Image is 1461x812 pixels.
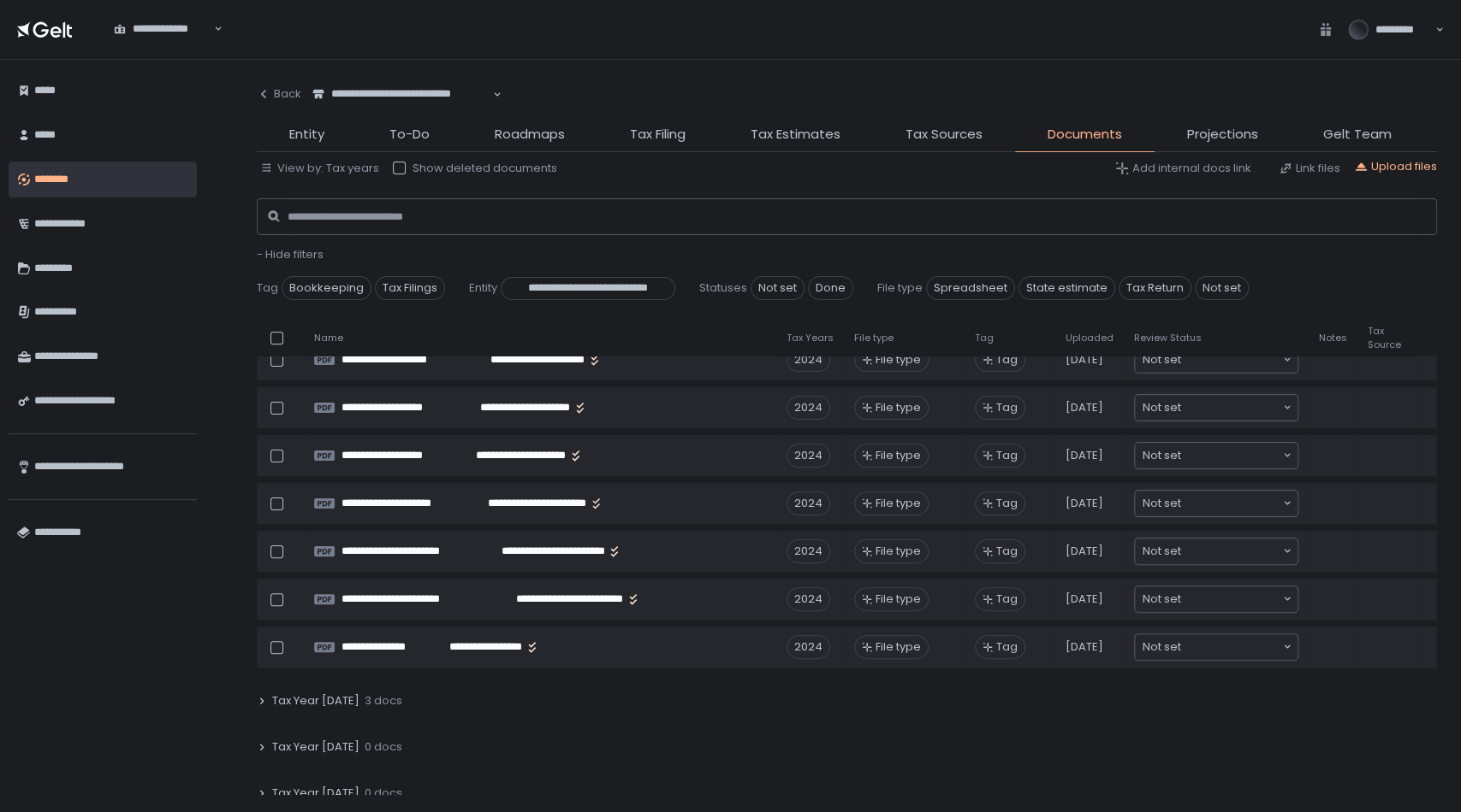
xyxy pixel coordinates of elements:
[876,639,921,655] span: File type
[1119,276,1191,300] span: Tax Return
[375,276,445,300] span: Tax Filings
[787,348,830,372] div: 2024
[787,635,830,659] div: 2024
[1135,443,1298,468] div: Search for option
[1066,352,1103,368] span: [DATE]
[996,591,1018,607] span: Tag
[1135,586,1298,612] div: Search for option
[1368,325,1406,350] span: Tax Source
[787,444,830,468] div: 2024
[1354,159,1437,174] button: Upload files
[312,102,491,119] input: Search for option
[1115,161,1251,176] button: Add internal docs link
[787,396,830,420] div: 2024
[975,332,994,344] span: Tag
[1135,634,1298,660] div: Search for option
[699,280,747,296] span: Statuses
[996,352,1018,368] span: Tag
[926,276,1015,300] span: Spreadsheet
[257,77,301,111] button: Back
[1135,491,1298,516] div: Search for option
[1323,125,1392,144] span: Gelt Team
[1066,591,1103,607] span: [DATE]
[906,125,983,144] span: Tax Sources
[257,86,301,102] div: Back
[495,125,565,144] span: Roadmaps
[282,276,371,300] span: Bookkeeping
[751,125,840,144] span: Tax Estimates
[787,587,830,611] div: 2024
[787,332,834,344] span: Tax Years
[1135,347,1298,373] div: Search for option
[1143,447,1181,464] span: Not set
[389,125,430,144] span: To-Do
[365,786,402,801] span: 0 docs
[876,544,921,559] span: File type
[876,352,921,368] span: File type
[1134,332,1202,344] span: Review Status
[1135,538,1298,564] div: Search for option
[1187,125,1258,144] span: Projections
[1048,125,1122,144] span: Documents
[1143,399,1181,416] span: Not set
[1181,447,1281,464] input: Search for option
[260,161,379,176] button: View by: Tax years
[1066,448,1103,463] span: [DATE]
[996,639,1018,655] span: Tag
[1143,543,1181,560] span: Not set
[876,496,921,511] span: File type
[808,276,853,300] span: Done
[1143,351,1181,368] span: Not set
[1143,638,1181,656] span: Not set
[996,496,1018,511] span: Tag
[751,276,805,300] span: Not set
[272,739,359,755] span: Tax Year [DATE]
[876,448,921,463] span: File type
[1319,332,1347,344] span: Notes
[103,12,223,47] div: Search for option
[1181,495,1281,512] input: Search for option
[1066,496,1103,511] span: [DATE]
[1181,638,1281,656] input: Search for option
[301,77,502,112] div: Search for option
[787,539,830,563] div: 2024
[787,491,830,515] div: 2024
[876,400,921,415] span: File type
[1066,400,1103,415] span: [DATE]
[1066,639,1103,655] span: [DATE]
[1181,351,1281,368] input: Search for option
[876,591,921,607] span: File type
[114,37,212,54] input: Search for option
[996,400,1018,415] span: Tag
[272,693,359,709] span: Tax Year [DATE]
[1019,276,1115,300] span: State estimate
[257,247,324,262] button: - Hide filters
[630,125,686,144] span: Tax Filing
[365,693,402,709] span: 3 docs
[289,125,324,144] span: Entity
[469,280,497,296] span: Entity
[1143,495,1181,512] span: Not set
[877,280,923,296] span: File type
[1181,591,1281,608] input: Search for option
[1135,395,1298,421] div: Search for option
[365,739,402,755] span: 0 docs
[996,448,1018,463] span: Tag
[1066,332,1114,344] span: Uploaded
[1066,544,1103,559] span: [DATE]
[1279,161,1340,176] button: Link files
[272,786,359,801] span: Tax Year [DATE]
[1195,276,1249,300] span: Not set
[1181,543,1281,560] input: Search for option
[1181,399,1281,416] input: Search for option
[854,332,894,344] span: File type
[314,332,343,344] span: Name
[257,280,278,296] span: Tag
[1143,591,1181,608] span: Not set
[996,544,1018,559] span: Tag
